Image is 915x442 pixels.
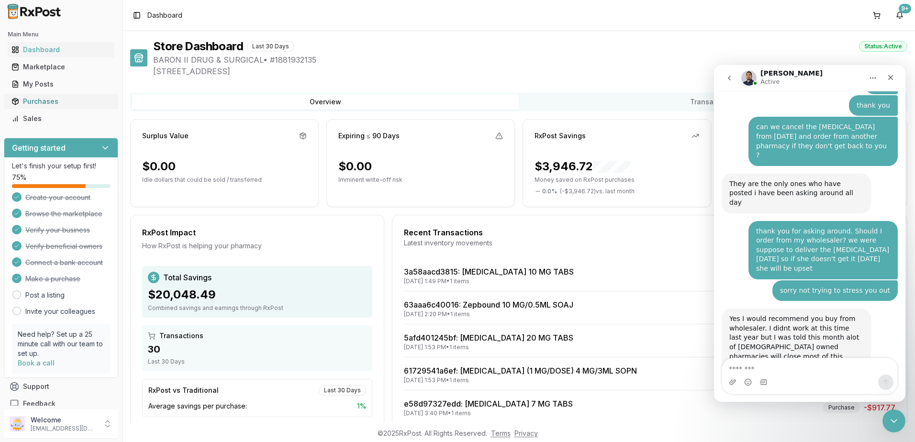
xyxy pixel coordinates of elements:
[11,79,111,89] div: My Posts
[31,415,97,425] p: Welcome
[12,161,110,171] p: Let's finish your setup first!
[560,188,635,195] span: ( - $3,946.72 ) vs. last month
[25,290,65,300] a: Post a listing
[8,110,114,127] a: Sales
[147,11,182,20] nav: breadcrumb
[4,77,118,92] button: My Posts
[8,76,114,93] a: My Posts
[338,159,372,174] div: $0.00
[8,93,114,110] a: Purchases
[142,241,372,251] div: How RxPost is helping your pharmacy
[25,307,95,316] a: Invite your colleagues
[404,409,573,417] div: [DATE] 3:40 PM • 1 items
[338,131,400,141] div: Expiring ≤ 90 Days
[12,173,26,182] span: 75 %
[514,429,538,437] a: Privacy
[163,272,212,283] span: Total Savings
[25,209,102,219] span: Browse the marketplace
[4,59,118,75] button: Marketplace
[11,62,111,72] div: Marketplace
[23,399,56,409] span: Feedback
[148,386,219,395] div: RxPost vs Traditional
[31,425,97,432] p: [EMAIL_ADDRESS][DOMAIN_NAME]
[535,131,586,141] div: RxPost Savings
[4,111,118,126] button: Sales
[823,402,860,413] div: Purchase
[25,242,102,251] span: Verify beneficial owners
[357,401,366,411] span: 1 %
[4,42,118,57] button: Dashboard
[8,41,114,58] a: Dashboard
[10,416,25,431] img: User avatar
[153,66,907,77] span: [STREET_ADDRESS]
[25,258,103,267] span: Connect a bank account
[148,304,367,312] div: Combined savings and earnings through RxPost
[12,142,66,154] h3: Getting started
[864,402,895,413] span: -$917.77
[147,11,182,20] span: Dashboard
[142,159,176,174] div: $0.00
[11,97,111,106] div: Purchases
[8,31,114,38] h2: Main Menu
[148,401,247,411] span: Average savings per purchase:
[159,331,203,341] span: Transactions
[4,4,65,19] img: RxPost Logo
[404,300,573,309] a: 63aaa6c40016: Zepbound 10 MG/0.5ML SOAJ
[153,54,907,66] span: BARON II DRUG & SURGICAL • # 1881932135
[404,366,637,376] a: 61729541a6ef: [MEDICAL_DATA] (1 MG/DOSE) 4 MG/3ML SOPN
[4,378,118,395] button: Support
[404,238,895,248] div: Latest inventory movements
[714,65,905,402] iframe: Intercom live chat
[148,358,367,365] div: Last 30 Days
[18,330,104,358] p: Need help? Set up a 25 minute call with our team to set up.
[542,188,557,195] span: 0.0 %
[25,225,90,235] span: Verify your business
[25,193,90,202] span: Create your account
[535,176,699,184] p: Money saved on RxPost purchases
[25,274,80,284] span: Make a purchase
[8,58,114,76] a: Marketplace
[247,41,294,52] div: Last 30 Days
[899,4,911,13] div: 9+
[535,159,631,174] div: $3,946.72
[404,267,574,276] a: 3a58aacd3815: [MEDICAL_DATA] 10 MG TABS
[148,343,367,356] div: 30
[18,359,55,367] a: Book a call
[132,94,519,110] button: Overview
[519,94,905,110] button: Transactions
[4,94,118,109] button: Purchases
[404,343,573,351] div: [DATE] 1:53 PM • 1 items
[142,131,189,141] div: Surplus Value
[404,310,573,318] div: [DATE] 2:20 PM • 1 items
[142,227,372,238] div: RxPost Impact
[491,429,511,437] a: Terms
[11,45,111,55] div: Dashboard
[11,114,111,123] div: Sales
[319,385,366,396] div: Last 30 Days
[404,399,573,409] a: e58d97327edd: [MEDICAL_DATA] 7 MG TABS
